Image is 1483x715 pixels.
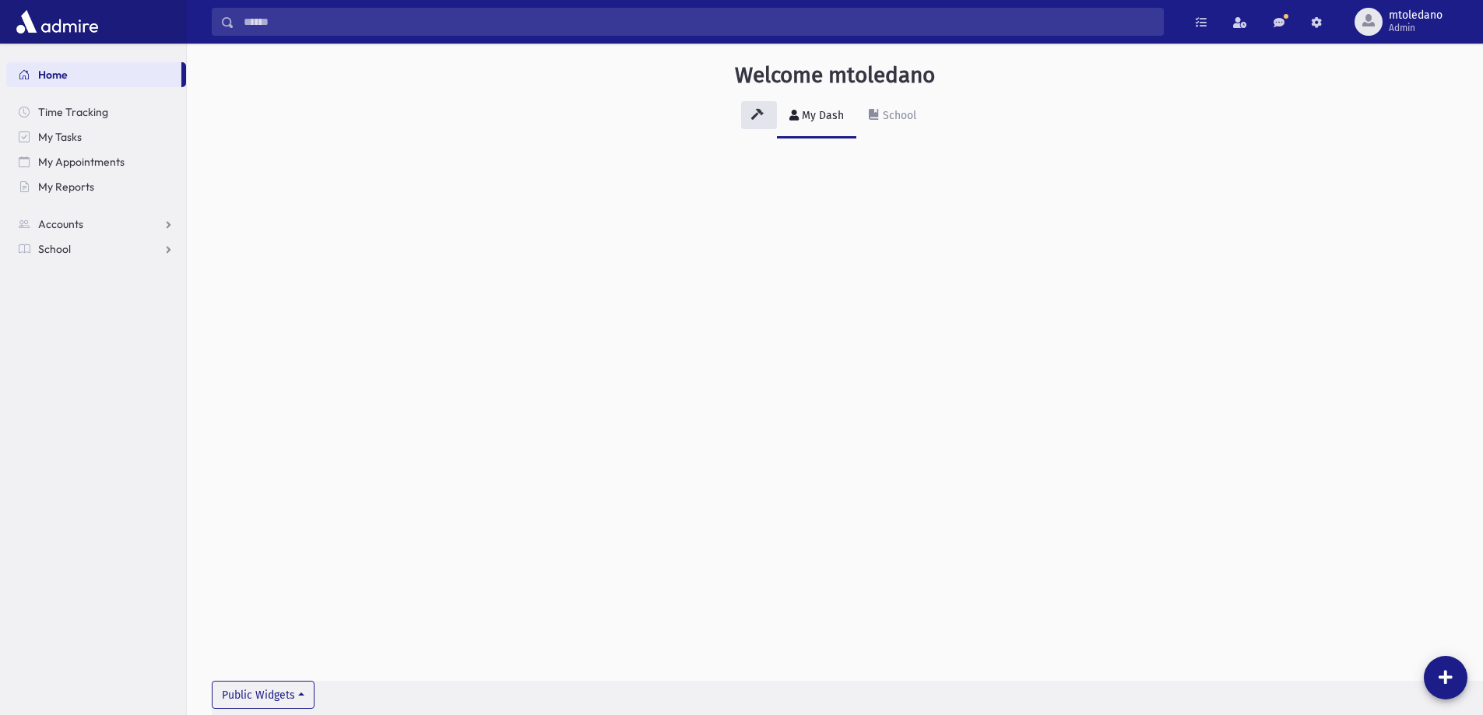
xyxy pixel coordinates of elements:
[6,124,186,149] a: My Tasks
[1389,9,1443,22] span: mtoledano
[777,95,856,138] a: My Dash
[735,62,935,89] h3: Welcome mtoledano
[6,100,186,124] a: Time Tracking
[38,68,68,82] span: Home
[880,109,916,122] div: School
[6,174,186,199] a: My Reports
[6,212,186,237] a: Accounts
[1389,22,1443,34] span: Admin
[234,8,1163,36] input: Search
[38,130,82,144] span: My Tasks
[38,217,83,231] span: Accounts
[12,6,102,37] img: AdmirePro
[38,242,71,256] span: School
[38,105,108,119] span: Time Tracking
[6,62,181,87] a: Home
[212,681,315,709] button: Public Widgets
[6,237,186,261] a: School
[799,109,844,122] div: My Dash
[38,180,94,194] span: My Reports
[38,155,125,169] span: My Appointments
[856,95,929,138] a: School
[6,149,186,174] a: My Appointments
